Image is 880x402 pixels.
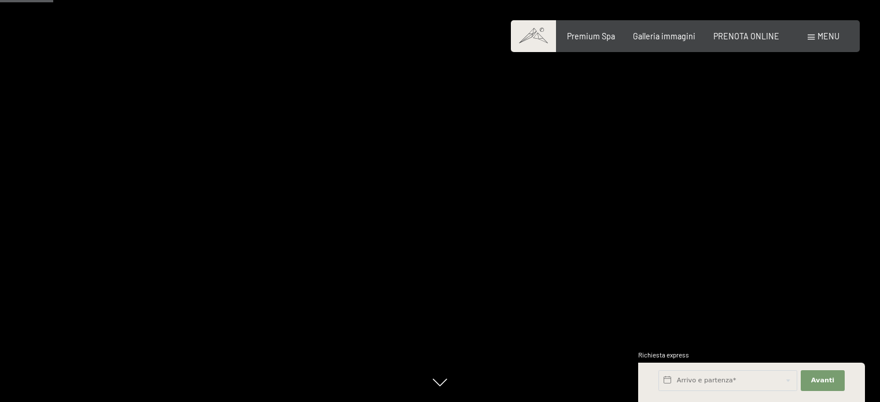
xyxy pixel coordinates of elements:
[713,31,779,41] a: PRENOTA ONLINE
[567,31,615,41] a: Premium Spa
[811,376,834,385] span: Avanti
[638,351,689,359] span: Richiesta express
[818,31,840,41] span: Menu
[633,31,695,41] a: Galleria immagini
[801,370,845,391] button: Avanti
